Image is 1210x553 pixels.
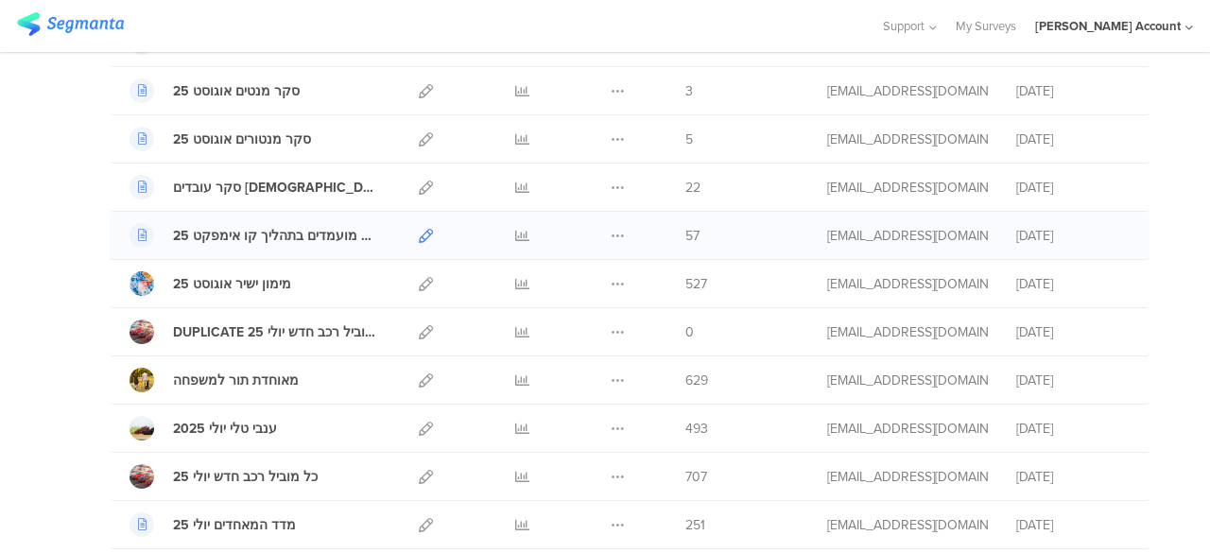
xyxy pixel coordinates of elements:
[130,127,311,151] a: סקר מנטורים אוגוסט 25
[1016,515,1130,535] div: [DATE]
[173,130,311,149] div: סקר מנטורים אוגוסט 25
[685,226,700,246] span: 57
[685,274,707,294] span: 527
[685,81,693,101] span: 3
[883,17,925,35] span: Support
[1016,226,1130,246] div: [DATE]
[1016,467,1130,487] div: [DATE]
[827,371,988,390] div: afkar2005@gmail.com
[1016,178,1130,198] div: [DATE]
[173,322,377,342] div: DUPLICATE כל מוביל רכב חדש יולי 25
[173,467,318,487] div: כל מוביל רכב חדש יולי 25
[1016,419,1130,439] div: [DATE]
[130,271,291,296] a: מימון ישיר אוגוסט 25
[1016,322,1130,342] div: [DATE]
[685,419,708,439] span: 493
[827,274,988,294] div: afkar2005@gmail.com
[173,419,277,439] div: ענבי טלי יולי 2025
[827,81,988,101] div: afkar2005@gmail.com
[173,226,377,246] div: סקר מועמדים בתהליך קו אימפקט 25
[173,371,299,390] div: מאוחדת תור למשפחה
[827,515,988,535] div: afkar2005@gmail.com
[685,515,705,535] span: 251
[685,130,693,149] span: 5
[1016,371,1130,390] div: [DATE]
[130,416,277,441] a: ענבי טלי יולי 2025
[173,515,296,535] div: מדד המאחדים יולי 25
[173,274,291,294] div: מימון ישיר אוגוסט 25
[130,175,377,199] a: סקר עובדים [DEMOGRAPHIC_DATA] שהושמו אוגוסט 25
[130,464,318,489] a: כל מוביל רכב חדש יולי 25
[685,467,707,487] span: 707
[130,78,300,103] a: סקר מנטים אוגוסט 25
[130,223,377,248] a: סקר מועמדים בתהליך קו אימפקט 25
[1035,17,1181,35] div: [PERSON_NAME] Account
[1016,274,1130,294] div: [DATE]
[827,178,988,198] div: afkar2005@gmail.com
[685,322,694,342] span: 0
[827,130,988,149] div: afkar2005@gmail.com
[827,467,988,487] div: afkar2005@gmail.com
[685,371,708,390] span: 629
[1016,81,1130,101] div: [DATE]
[173,178,377,198] div: סקר עובדים ערבים שהושמו אוגוסט 25
[827,322,988,342] div: afkar2005@gmail.com
[17,12,124,36] img: segmanta logo
[173,81,300,101] div: סקר מנטים אוגוסט 25
[130,368,299,392] a: מאוחדת תור למשפחה
[827,226,988,246] div: afkar2005@gmail.com
[685,178,700,198] span: 22
[1016,130,1130,149] div: [DATE]
[130,512,296,537] a: מדד המאחדים יולי 25
[827,419,988,439] div: afkar2005@gmail.com
[130,320,377,344] a: DUPLICATE כל מוביל רכב חדש יולי 25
